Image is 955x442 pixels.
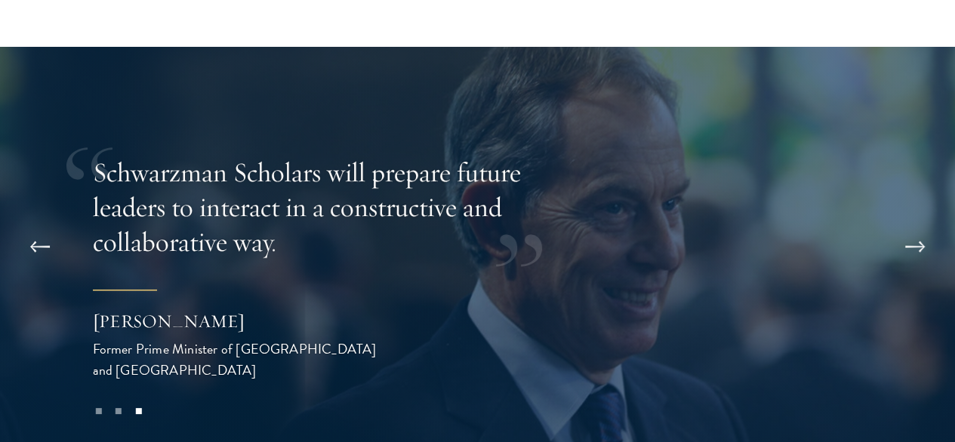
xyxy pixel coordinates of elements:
div: [PERSON_NAME] [93,308,395,334]
button: 3 of 3 [128,401,148,421]
div: Former Prime Minister of [GEOGRAPHIC_DATA] and [GEOGRAPHIC_DATA] [93,338,395,381]
button: 1 of 3 [88,401,108,421]
button: 2 of 3 [109,401,128,421]
p: Schwarzman Scholars will prepare future leaders to interact in a constructive and collaborative way. [93,155,584,259]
